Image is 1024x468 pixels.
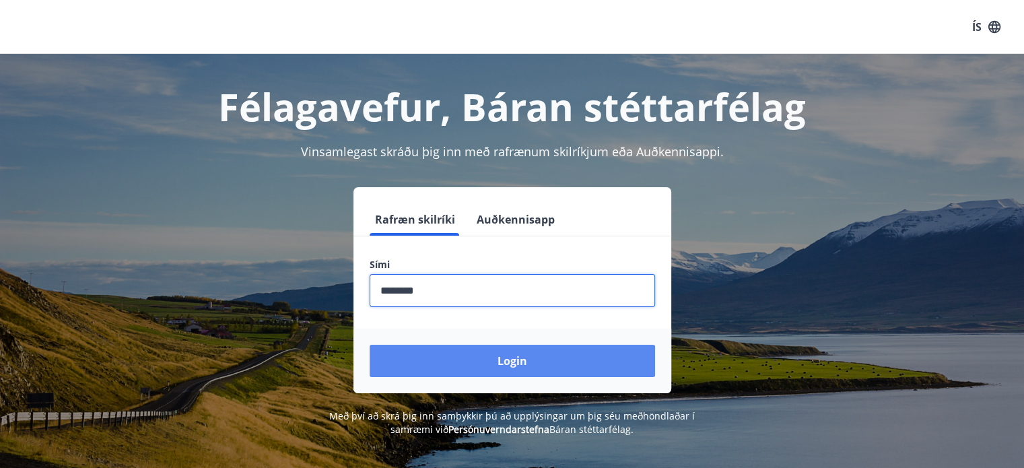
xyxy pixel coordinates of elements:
[965,15,1008,39] button: ÍS
[370,258,655,271] label: Sími
[44,81,981,132] h1: Félagavefur, Báran stéttarfélag
[448,423,549,436] a: Persónuverndarstefna
[370,345,655,377] button: Login
[471,203,560,236] button: Auðkennisapp
[370,203,460,236] button: Rafræn skilríki
[329,409,695,436] span: Með því að skrá þig inn samþykkir þú að upplýsingar um þig séu meðhöndlaðar í samræmi við Báran s...
[301,143,724,160] span: Vinsamlegast skráðu þig inn með rafrænum skilríkjum eða Auðkennisappi.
